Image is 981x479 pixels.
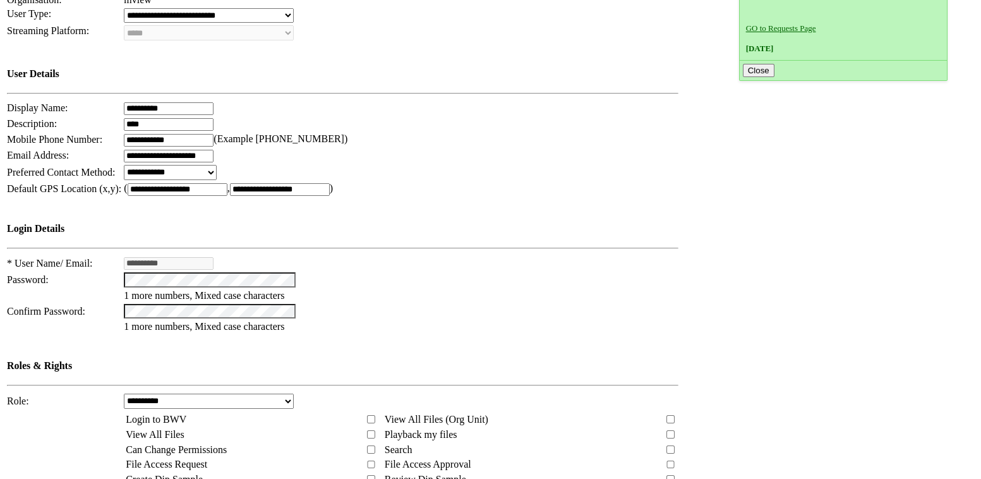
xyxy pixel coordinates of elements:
span: Search [385,444,412,455]
span: 1 more numbers, Mixed case characters [124,290,284,301]
span: [DATE] [746,44,774,53]
h4: User Details [7,68,678,80]
span: Preferred Contact Method: [7,167,116,178]
span: View All Files (Org Unit) [385,414,488,425]
span: Default GPS Location (x,y): [7,183,121,194]
span: Display Name: [7,102,68,113]
span: File Access Request [126,459,207,470]
span: * User Name/ Email: [7,258,93,269]
h4: Roles & Rights [7,360,678,372]
span: Login to BWV [126,414,186,425]
span: Mobile Phone Number: [7,134,102,145]
h4: Login Details [7,223,678,234]
span: Can Change Permissions [126,444,227,455]
span: Confirm Password: [7,306,85,317]
button: Close [743,64,774,77]
span: View All Files [126,429,184,440]
td: ( , ) [123,182,679,197]
a: GO to Requests Page [746,23,816,33]
span: File Access Approval [385,459,471,470]
span: 1 more numbers, Mixed case characters [124,321,284,332]
span: Password: [7,274,49,285]
td: Role: [6,393,122,409]
span: Playback my files [385,429,457,440]
span: Description: [7,118,57,129]
span: (Example [PHONE_NUMBER]) [214,133,347,144]
span: User Type: [7,8,51,19]
span: Email Address: [7,150,69,161]
span: Streaming Platform: [7,25,89,36]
